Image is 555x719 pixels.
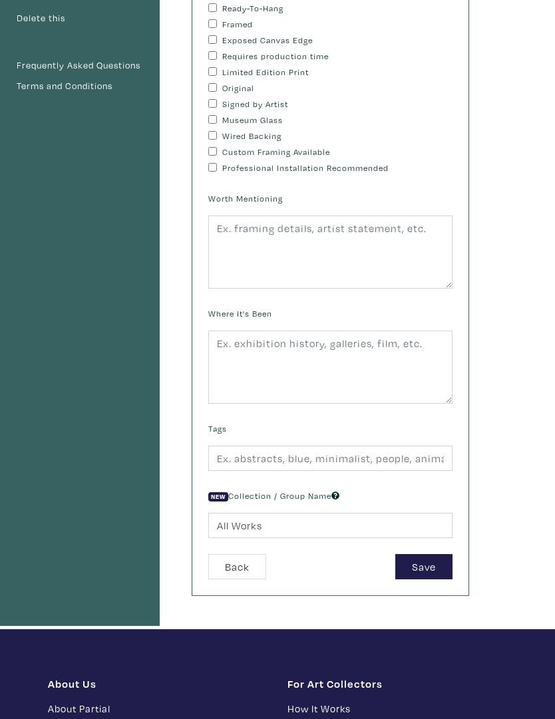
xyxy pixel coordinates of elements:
button: Save [395,554,453,579]
label: Custom Framing Available [222,147,405,157]
label: Framed [222,19,405,29]
label: Original [222,83,405,93]
label: Professional Installation Recommended [222,163,405,173]
a: Frequently Asked Questions [16,58,144,73]
label: Wired Backing [222,131,405,141]
a: About Partial [48,701,268,716]
input: Ex. 202X, Landscape Collection, etc. [208,513,453,538]
a: How It Works [287,701,507,716]
label: Requires production time [222,51,405,61]
button: Back [208,554,266,579]
label: Museum Glass [222,115,405,125]
label: Tags [208,422,227,435]
label: Ready-To-Hang [222,3,405,13]
input: Ex. abstracts, blue, minimalist, people, animals, bright, etc. [208,446,453,471]
label: Where It's Been [208,307,272,320]
label: Exposed Canvas Edge [222,35,405,45]
span: New [208,492,228,502]
h1: About Us [48,677,268,690]
button: Delete this [16,11,66,26]
h1: For Art Collectors [287,677,507,690]
a: Terms and Conditions [16,78,144,94]
label: Collection / Group Name [208,490,339,502]
label: Worth Mentioning [208,192,283,205]
label: Limited Edition Print [222,67,405,77]
label: Signed by Artist [222,99,405,109]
